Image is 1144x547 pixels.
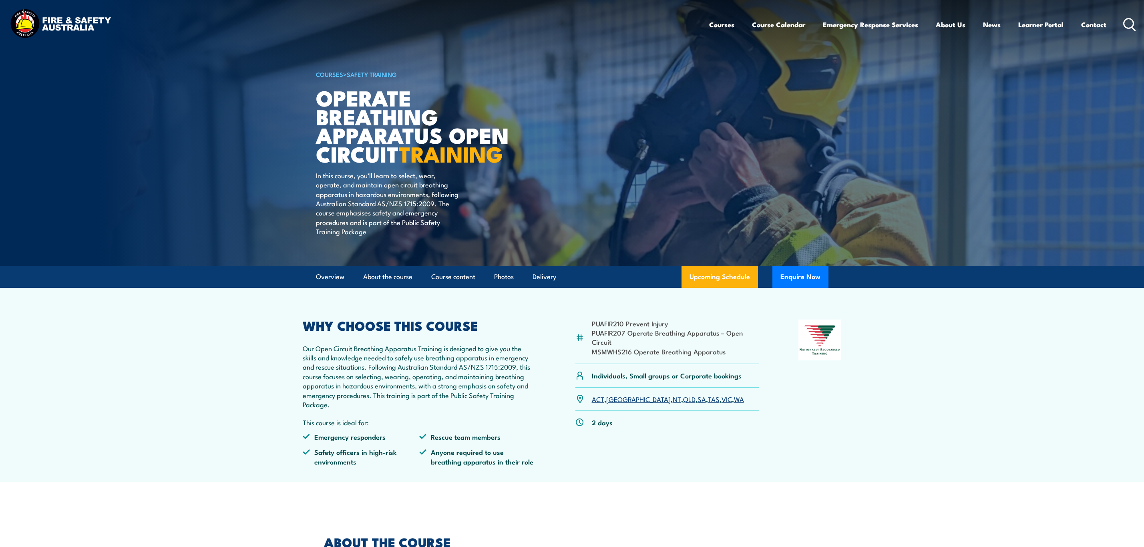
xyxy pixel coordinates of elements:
[347,70,397,78] a: Safety Training
[303,320,537,331] h2: WHY CHOOSE THIS COURSE
[1018,14,1064,35] a: Learner Portal
[683,394,696,404] a: QLD
[798,320,842,360] img: Nationally Recognised Training logo.
[592,347,760,356] li: MSMWHS216 Operate Breathing Apparatus
[316,88,514,163] h1: Operate Breathing Apparatus Open Circuit
[592,418,613,427] p: 2 days
[592,328,760,347] li: PUAFIR207 Operate Breathing Apparatus – Open Circuit
[823,14,918,35] a: Emergency Response Services
[936,14,965,35] a: About Us
[316,69,514,79] h6: >
[606,394,671,404] a: [GEOGRAPHIC_DATA]
[682,266,758,288] a: Upcoming Schedule
[592,371,742,380] p: Individuals, Small groups or Corporate bookings
[419,447,536,466] li: Anyone required to use breathing apparatus in their role
[752,14,805,35] a: Course Calendar
[1081,14,1106,35] a: Contact
[698,394,706,404] a: SA
[316,70,343,78] a: COURSES
[592,394,604,404] a: ACT
[316,266,344,288] a: Overview
[709,14,734,35] a: Courses
[363,266,412,288] a: About the course
[303,432,420,441] li: Emergency responders
[592,394,744,404] p: , , , , , , ,
[722,394,732,404] a: VIC
[316,171,462,236] p: In this course, you’ll learn to select, wear, operate, and maintain open circuit breathing appara...
[303,418,537,427] p: This course is ideal for:
[494,266,514,288] a: Photos
[419,432,536,441] li: Rescue team members
[673,394,681,404] a: NT
[303,447,420,466] li: Safety officers in high-risk environments
[399,137,503,170] strong: TRAINING
[533,266,556,288] a: Delivery
[431,266,475,288] a: Course content
[592,319,760,328] li: PUAFIR210 Prevent Injury
[772,266,828,288] button: Enquire Now
[734,394,744,404] a: WA
[983,14,1001,35] a: News
[303,344,537,409] p: Our Open Circuit Breathing Apparatus Training is designed to give you the skills and knowledge ne...
[708,394,720,404] a: TAS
